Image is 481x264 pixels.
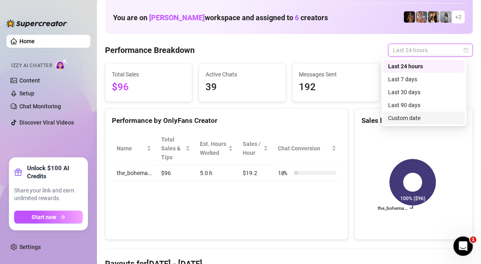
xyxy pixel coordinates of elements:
a: Setup [19,90,34,97]
span: + 2 [455,13,462,21]
span: Total Sales & Tips [161,135,184,162]
span: Chat Conversion [278,144,330,153]
h1: You are on workspace and assigned to creators [113,13,328,22]
div: Last 90 days [383,99,465,112]
img: the_bohema [404,11,415,23]
iframe: Intercom live chat [454,237,473,256]
a: Discover Viral Videos [19,119,74,126]
span: arrow-right [60,214,65,220]
td: $19.2 [238,165,273,181]
a: Content [19,77,40,84]
span: [PERSON_NAME] [149,13,205,22]
div: Last 24 hours [383,60,465,73]
button: Start nowarrow-right [14,211,83,224]
a: Settings [19,244,41,250]
span: 6 [295,13,299,22]
img: A [440,11,452,23]
span: 192 [299,80,373,95]
span: 1 [470,237,477,243]
td: 5.0 h [195,165,238,181]
span: gift [14,168,22,176]
span: 39 [206,80,279,95]
span: Active Chats [206,70,279,79]
div: Performance by OnlyFans Creator [112,115,341,126]
div: Last 7 days [383,73,465,86]
div: Custom date [388,114,460,122]
span: Share your link and earn unlimited rewards [14,187,83,203]
img: AI Chatter [55,59,68,70]
div: Last 30 days [383,86,465,99]
span: Start now [32,214,57,220]
th: Total Sales & Tips [156,132,195,165]
td: $96 [156,165,195,181]
img: AdelDahan [428,11,439,23]
img: logo-BBDzfeDw.svg [6,19,67,27]
div: Last 30 days [388,88,460,97]
th: Sales / Hour [238,132,273,165]
div: Custom date [383,112,465,125]
span: Name [117,144,145,153]
span: Last 24 hours [393,44,468,56]
a: Home [19,38,35,44]
h4: Performance Breakdown [105,44,195,56]
span: calendar [464,48,468,53]
th: Chat Conversion [273,132,341,165]
text: the_bohema… [378,205,407,211]
span: $96 [112,80,185,95]
img: Yarden [416,11,427,23]
span: Messages Sent [299,70,373,79]
span: Sales / Hour [243,139,262,157]
span: Izzy AI Chatter [11,62,52,70]
div: Last 24 hours [388,62,460,71]
div: Last 7 days [388,75,460,84]
div: Sales by OnlyFans Creator [361,115,466,126]
span: 10 % [278,169,291,177]
a: Chat Monitoring [19,103,61,110]
div: Last 90 days [388,101,460,110]
strong: Unlock $100 AI Credits [27,164,83,180]
td: the_bohema… [112,165,156,181]
div: Est. Hours Worked [200,139,227,157]
span: Total Sales [112,70,185,79]
th: Name [112,132,156,165]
